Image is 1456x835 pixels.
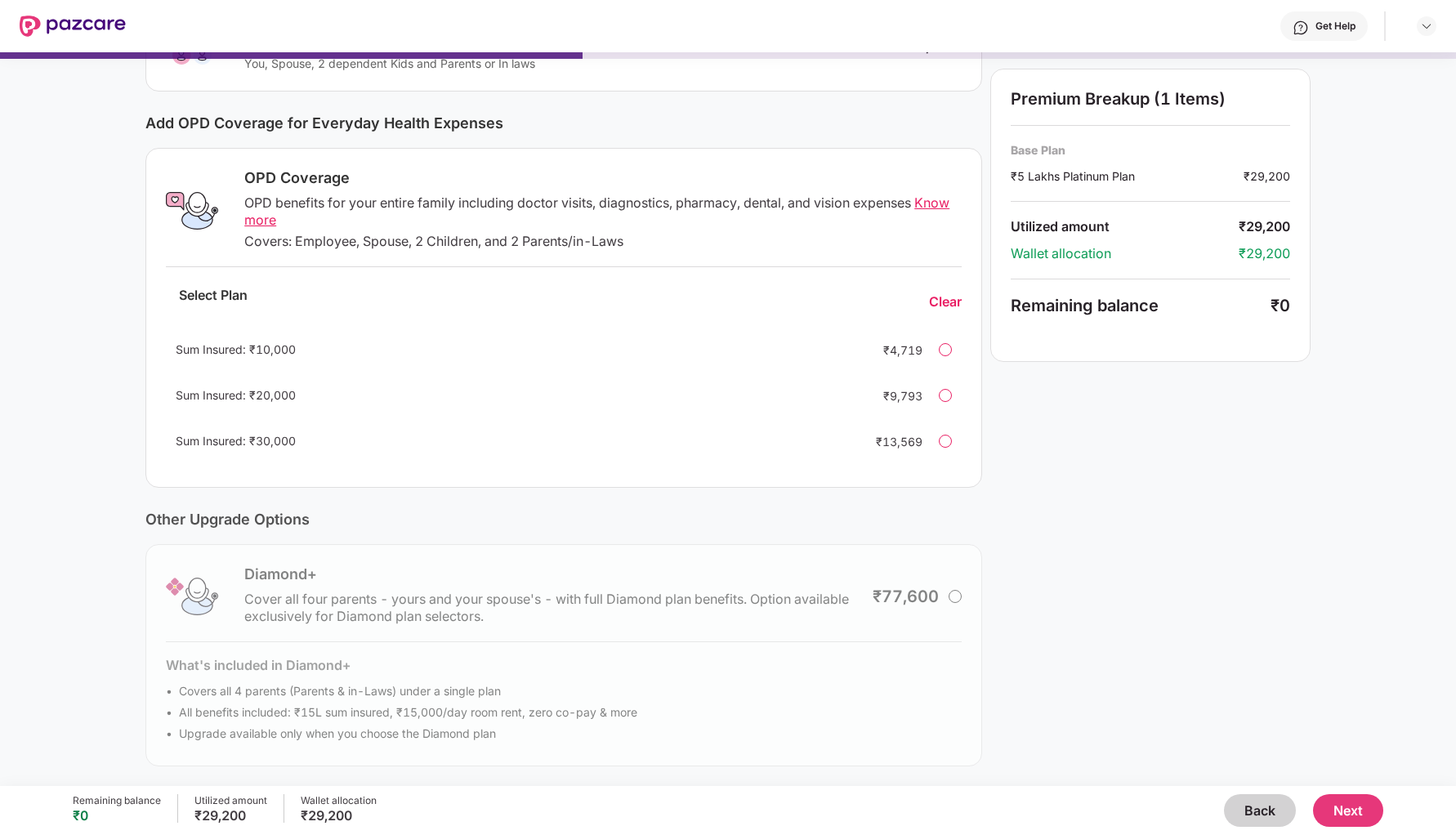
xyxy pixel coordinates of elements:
button: Back [1224,794,1296,827]
div: ₹29,200 [301,807,377,824]
img: OPD Coverage [166,185,218,237]
span: Sum Insured: ₹10,000 [176,342,296,356]
div: Remaining balance [73,794,161,807]
div: ₹0 [73,807,161,824]
div: ₹13,569 [857,433,922,450]
div: Add OPD Coverage for Everyday Health Expenses [145,114,982,132]
img: New Pazcare Logo [20,16,126,37]
div: Get Help [1315,20,1356,33]
span: Sum Insured: ₹20,000 [176,388,296,402]
div: ₹9,793 [857,387,922,404]
div: You, Spouse, 2 dependent Kids and Parents or In laws [244,56,879,71]
button: Next [1313,794,1383,827]
div: Other Upgrade Options [145,511,982,528]
div: Wallet allocation [1011,245,1239,262]
div: ₹29,200 [1239,218,1290,235]
div: ₹4,719 [857,342,922,359]
div: Remaining balance [1011,296,1271,315]
div: OPD Coverage [244,168,962,188]
img: svg+xml;base64,PHN2ZyBpZD0iRHJvcGRvd24tMzJ4MzIiIHhtbG5zPSJodHRwOi8vd3d3LnczLm9yZy8yMDAwL3N2ZyIgd2... [1420,20,1433,33]
div: Wallet allocation [301,794,377,807]
div: Premium Breakup (1 Items) [1011,89,1290,109]
div: ₹5 Lakhs Platinum Plan [1011,167,1244,185]
span: Know more [244,194,949,228]
img: svg+xml;base64,PHN2ZyBpZD0iSGVscC0zMngzMiIgeG1sbnM9Imh0dHA6Ly93d3cudzMub3JnLzIwMDAvc3ZnIiB3aWR0aD... [1293,20,1309,36]
div: ₹0 [1271,296,1290,315]
div: Covers: Employee, Spouse, 2 Children, and 2 Parents/in-Laws [244,233,962,250]
div: ₹29,200 [194,807,267,824]
div: ₹29,200 [1244,167,1290,185]
div: Base Plan [1011,142,1290,158]
div: OPD benefits for your entire family including doctor visits, diagnostics, pharmacy, dental, and v... [244,194,962,229]
div: Utilized amount [1011,218,1239,235]
span: Sum Insured: ₹30,000 [176,434,296,448]
div: Utilized amount [194,794,267,807]
div: Select Plan [166,287,261,317]
div: Clear [929,293,962,310]
div: ₹29,200 [1239,245,1290,262]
